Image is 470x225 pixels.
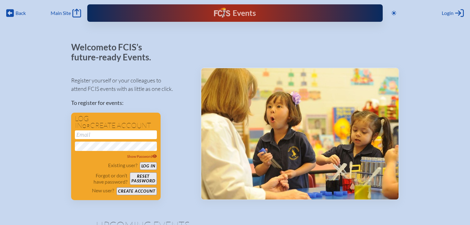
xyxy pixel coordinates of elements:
[108,162,137,168] p: Existing user?
[140,162,157,170] button: Log in
[75,130,157,139] input: Email
[442,10,454,16] span: Login
[82,123,90,129] span: or
[116,187,157,195] button: Create account
[171,7,299,19] div: FCIS Events — Future ready
[51,10,71,16] span: Main Site
[75,172,128,185] p: Forgot or don’t have password?
[71,99,191,107] p: To register for events:
[75,115,157,129] h1: Log in create account
[71,42,158,62] p: Welcome to FCIS’s future-ready Events.
[127,154,157,159] span: Show Password
[71,76,191,93] p: Register yourself or your colleagues to attend FCIS events with as little as one click.
[92,187,114,194] p: New user?
[130,172,157,185] button: Resetpassword
[201,68,399,199] img: Events
[51,9,81,17] a: Main Site
[16,10,26,16] span: Back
